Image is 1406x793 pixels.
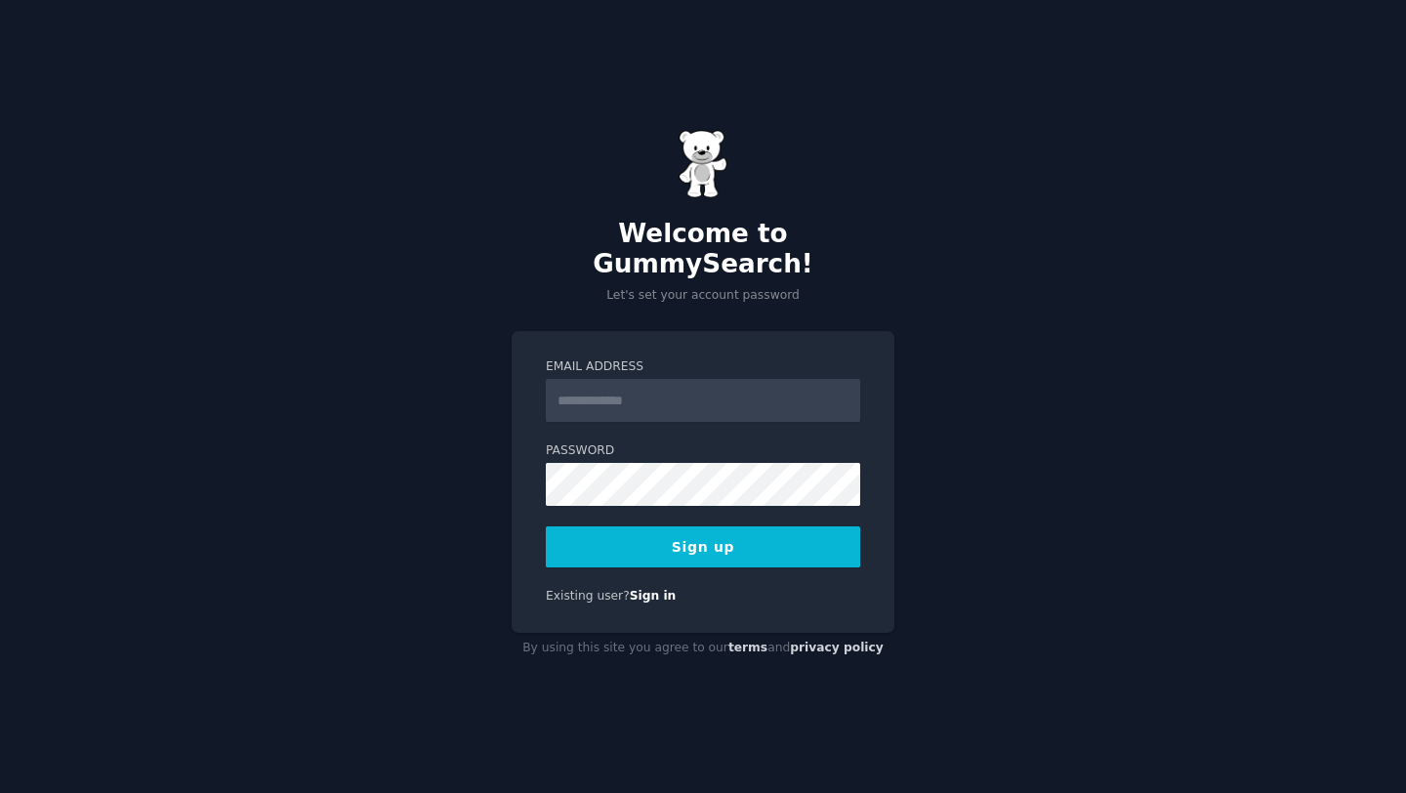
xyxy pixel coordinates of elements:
h2: Welcome to GummySearch! [512,219,894,280]
div: By using this site you agree to our and [512,633,894,664]
a: terms [728,641,767,654]
a: privacy policy [790,641,884,654]
p: Let's set your account password [512,287,894,305]
img: Gummy Bear [679,130,727,198]
label: Email Address [546,358,860,376]
label: Password [546,442,860,460]
button: Sign up [546,526,860,567]
a: Sign in [630,589,677,603]
span: Existing user? [546,589,630,603]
